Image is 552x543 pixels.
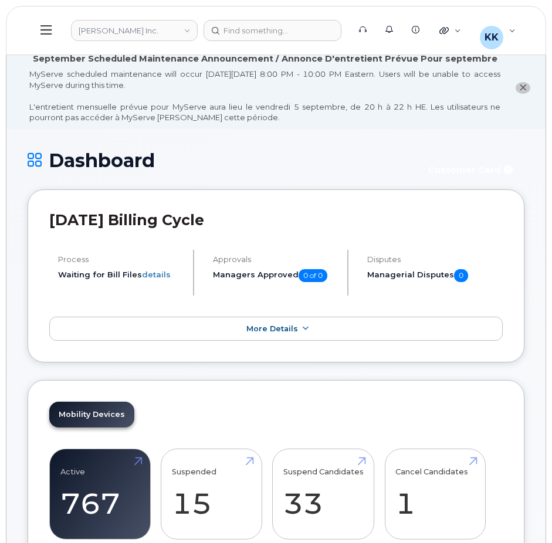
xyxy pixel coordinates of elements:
a: details [142,270,171,279]
a: Cancel Candidates 1 [395,456,475,533]
li: Waiting for Bill Files [58,269,183,280]
h4: Approvals [213,255,338,264]
span: More Details [246,324,298,333]
a: Suspended 15 [172,456,251,533]
a: Mobility Devices [49,402,134,427]
h5: Managers Approved [213,269,338,282]
h4: Process [58,255,183,264]
div: September Scheduled Maintenance Announcement / Annonce D'entretient Prévue Pour septembre [33,53,497,65]
a: Suspend Candidates 33 [283,456,364,533]
h2: [DATE] Billing Cycle [49,211,503,229]
span: 0 [454,269,468,282]
div: MyServe scheduled maintenance will occur [DATE][DATE] 8:00 PM - 10:00 PM Eastern. Users will be u... [29,69,500,123]
span: 0 of 0 [299,269,327,282]
button: close notification [516,82,530,94]
a: Active 767 [60,456,140,533]
h5: Managerial Disputes [367,269,503,282]
h1: Dashboard [28,150,413,171]
h4: Disputes [367,255,503,264]
button: Customer Card [419,159,524,180]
